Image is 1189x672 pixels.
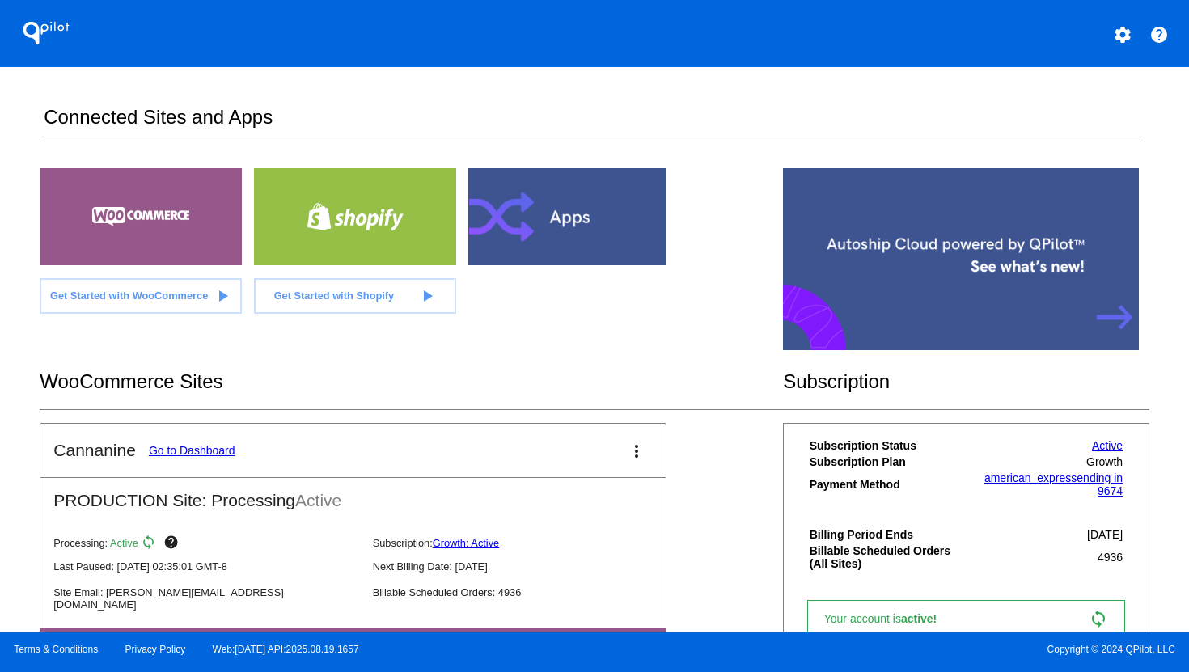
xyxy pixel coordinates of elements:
span: american_express [984,471,1077,484]
th: Payment Method [809,471,967,498]
a: Your account isactive! sync [807,600,1125,637]
p: Next Billing Date: [DATE] [373,560,679,573]
mat-icon: play_arrow [417,286,437,306]
p: Last Paused: [DATE] 02:35:01 GMT-8 [53,560,359,573]
span: active! [901,612,945,625]
span: Copyright © 2024 QPilot, LLC [608,644,1175,655]
span: Active [295,491,341,509]
mat-icon: help [1149,25,1169,44]
mat-icon: help [163,535,183,554]
a: Terms & Conditions [14,644,98,655]
th: Subscription Status [809,438,967,453]
th: Billable Scheduled Orders (All Sites) [809,543,967,571]
mat-icon: sync [1089,609,1108,628]
h1: QPilot [14,17,78,49]
a: Web:[DATE] API:2025.08.19.1657 [213,644,359,655]
span: Get Started with WooCommerce [50,290,208,302]
h2: Connected Sites and Apps [44,106,1140,142]
h2: Cannanine [53,441,136,460]
span: Get Started with Shopify [274,290,395,302]
h2: WooCommerce Sites [40,370,783,393]
h2: PRODUCTION Site: Processing [40,478,666,510]
h2: Subscription [783,370,1149,393]
span: Growth [1086,455,1123,468]
a: Growth: Active [433,537,500,549]
a: Privacy Policy [125,644,186,655]
span: [DATE] [1087,528,1123,541]
p: Billable Scheduled Orders: 4936 [373,586,679,598]
span: Your account is [824,612,954,625]
th: Subscription Plan [809,454,967,469]
mat-icon: settings [1113,25,1132,44]
th: Billing Period Ends [809,527,967,542]
a: american_expressending in 9674 [984,471,1123,497]
a: Get Started with Shopify [254,278,456,314]
a: Go to Dashboard [149,444,235,457]
span: 4936 [1098,551,1123,564]
a: Get Started with WooCommerce [40,278,242,314]
span: Active [110,537,138,549]
p: Subscription: [373,537,679,549]
p: Site Email: [PERSON_NAME][EMAIL_ADDRESS][DOMAIN_NAME] [53,586,359,611]
a: Active [1092,439,1123,452]
mat-icon: more_vert [627,442,646,461]
p: Processing: [53,535,359,554]
mat-icon: sync [141,535,160,554]
mat-icon: play_arrow [213,286,232,306]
